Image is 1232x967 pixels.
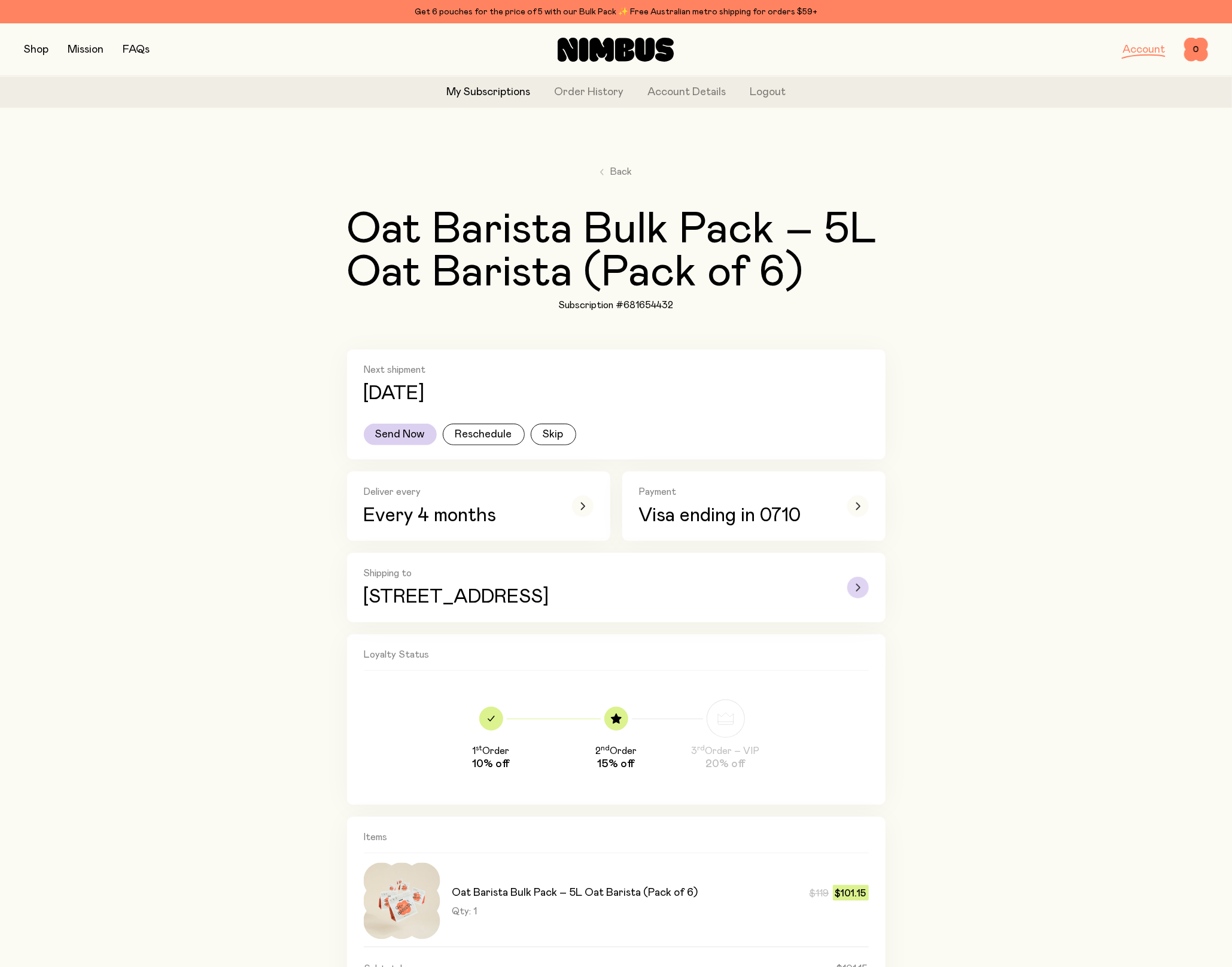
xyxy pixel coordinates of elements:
[750,84,786,101] button: Logout
[1184,38,1208,62] button: 0
[347,472,610,541] button: Deliver everyEvery 4 months
[554,84,623,101] a: Order History
[692,745,760,757] h3: 3 Order – VIP
[610,165,632,179] span: Back
[810,886,829,901] span: $119
[601,744,610,752] sup: nd
[639,486,831,498] h2: Payment
[123,44,150,55] a: FAQs
[347,553,886,622] button: Shipping to[STREET_ADDRESS]
[68,44,104,55] a: Mission
[364,863,440,939] img: Bulk_Pack_Oat_Barista_large.jpg
[443,424,525,445] button: Reschedule
[446,84,530,101] a: My Subscriptions
[600,165,632,179] a: Back
[833,885,869,901] span: $101.15
[559,299,674,311] h1: Subscription #681654432
[595,745,637,757] h3: 2 Order
[347,208,886,294] h2: Oat Barista Bulk Pack – 5L Oat Barista (Pack of 6)
[531,424,576,445] button: Skip
[473,757,510,771] span: 10% off
[1123,44,1165,55] a: Account
[622,472,886,541] button: PaymentVisa ending in 0710
[364,364,869,376] h2: Next shipment
[706,757,746,771] span: 20% off
[24,5,1208,19] div: Get 6 pouches for the price of 5 with our Bulk Pack ✨ Free Australian metro shipping for orders $59+
[452,905,477,917] span: Qty: 1
[364,831,869,853] h2: Items
[364,486,555,498] h2: Deliver every
[364,505,555,527] p: Every 4 months
[364,383,425,405] p: [DATE]
[364,586,831,608] p: [STREET_ADDRESS]
[364,424,437,445] button: Send Now
[364,649,869,671] h2: Loyalty Status
[364,567,831,579] h2: Shipping to
[698,744,705,752] sup: rd
[473,745,510,757] h3: 1 Order
[476,744,483,752] sup: st
[452,886,698,900] h3: Oat Barista Bulk Pack – 5L Oat Barista (Pack of 6)
[647,84,726,101] a: Account Details
[639,505,801,527] span: Visa ending in 0710
[598,757,635,771] span: 15% off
